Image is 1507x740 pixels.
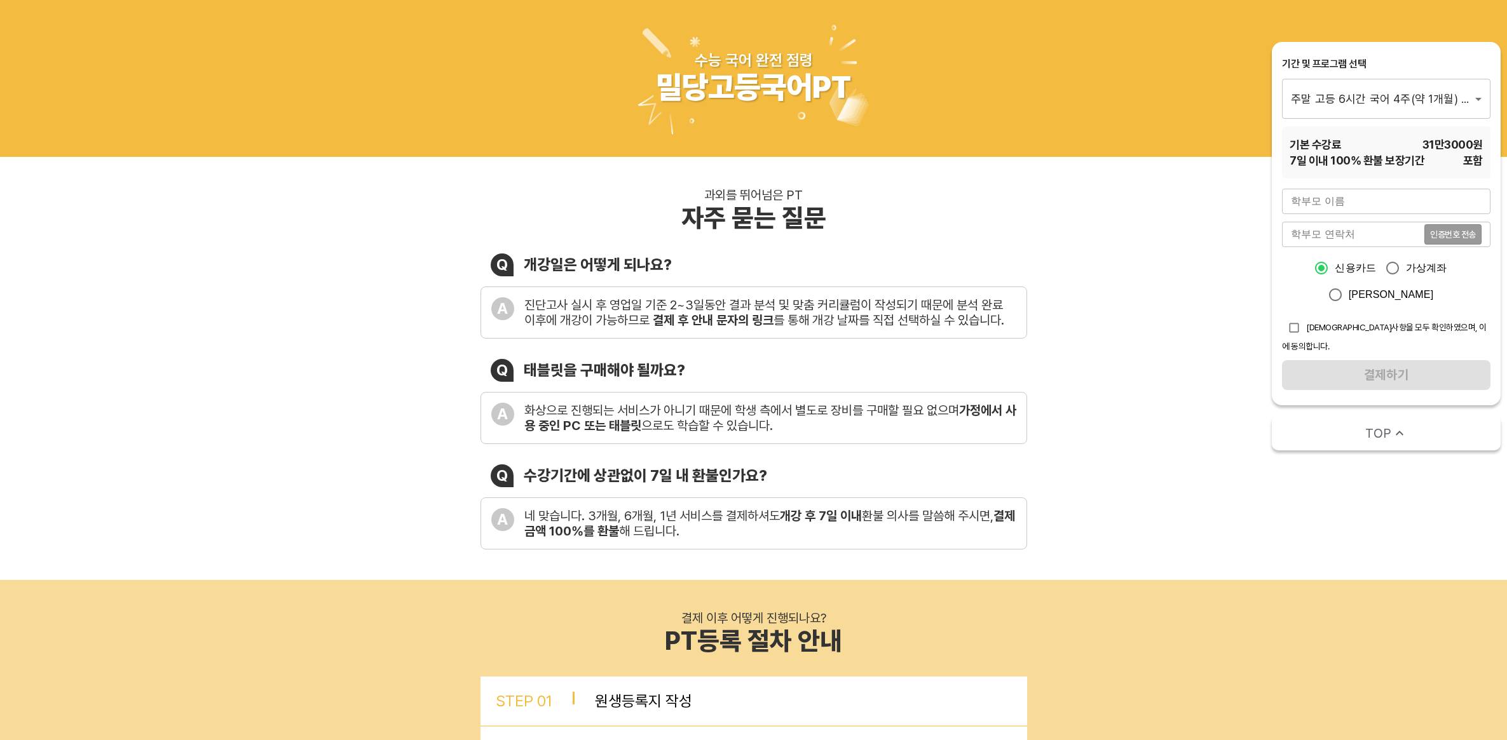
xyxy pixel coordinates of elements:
[704,187,803,203] div: 과외를 뛰어넘은 PT
[595,692,692,710] div: 원생등록지 작성
[681,203,826,233] div: 자주 묻는 질문
[1282,189,1490,214] input: 학부모 이름을 입력해주세요
[665,626,842,656] div: PT등록 절차 안내
[695,51,813,69] div: 수능 국어 완전 점령
[1272,415,1501,450] button: TOP
[1349,287,1434,302] span: [PERSON_NAME]
[524,466,767,485] div: 수강기간에 상관없이 7일 내 환불인가요?
[1463,152,1483,168] span: 포함
[1406,260,1447,276] span: 가상계좌
[524,361,685,379] div: 태블릿을 구매해야 될까요?
[524,297,1016,328] div: 진단고사 실시 후 영업일 기준 2~3일동안 결과 분석 및 맞춤 커리큘럼이 작성되기 때문에 분석 완료 이후에 개강이 가능하므로 를 통해 개강 날짜를 직접 선택하실 수 있습니다.
[524,403,1016,433] div: 화상으로 진행되는 서비스가 아니기 때문에 학생 측에서 별도로 장비를 구매할 필요 없으며 으로도 학습할 수 있습니다.
[524,508,1016,539] div: 네 맞습니다. 3개월, 6개월, 1년 서비스를 결제하셔도 환불 의사를 말씀해 주시면, 해 드립니다.
[491,297,514,320] div: A
[1282,322,1487,351] span: [DEMOGRAPHIC_DATA]사항을 모두 확인하였으며, 이에 동의합니다.
[491,253,514,276] div: Q
[1335,260,1376,276] span: 신용카드
[1365,424,1391,442] span: TOP
[653,313,774,328] b: 결제 후 안내 문자의 링크
[1422,137,1483,152] span: 31만3000 원
[491,359,514,382] div: Q
[524,508,1015,539] b: 결제금액 100%를 환불
[1290,152,1424,168] span: 7 일 이내 100% 환불 보장기간
[1282,222,1424,247] input: 학부모 연락처를 입력해주세요
[656,69,851,106] div: 밀당고등국어PT
[524,403,1016,433] b: 가정에서 사용 중인 PC 또는 태블릿
[496,692,552,710] span: STEP 0 1
[681,610,826,626] div: 결제 이후 어떻게 진행되나요?
[780,508,862,523] b: 개강 후 7일 이내
[524,255,672,274] div: 개강일은 어떻게 되나요?
[491,403,514,426] div: A
[1282,57,1490,71] div: 기간 및 프로그램 선택
[491,464,514,487] div: Q
[1282,79,1490,118] div: 주말 고등 6시간 국어 4주(약 1개월) 특별PT
[491,508,514,531] div: A
[1290,137,1341,152] span: 기본 수강료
